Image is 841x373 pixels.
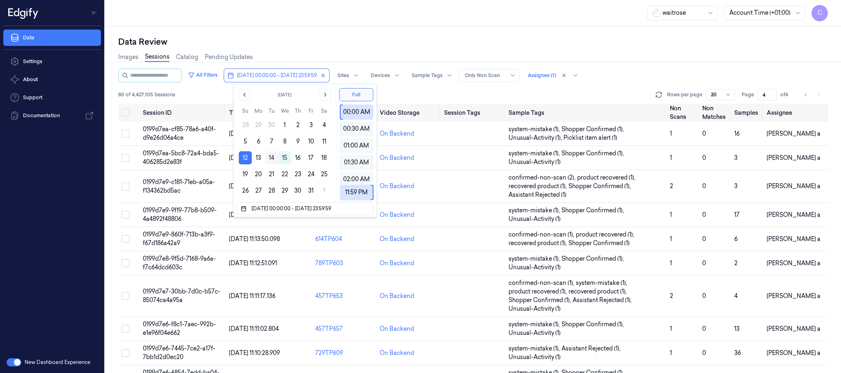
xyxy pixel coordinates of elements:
span: product recovered (1) , [577,173,637,182]
span: system-mistake (1) , [509,344,561,353]
th: Session ID [140,104,226,122]
span: 0199d7e9-9f19-77b8-b509-4a4892f48806 [143,207,217,223]
button: Tuesday, October 7th, 2025 [265,135,278,148]
button: Friday, October 3rd, 2025 [305,118,318,132]
span: recovered product (1) , [509,182,568,191]
button: Thursday, October 9th, 2025 [291,135,305,148]
nav: pagination [800,89,825,100]
button: Wednesday, October 22nd, 2025 [278,168,291,181]
button: Select row [121,235,130,243]
a: Support [3,89,101,106]
span: 1 [670,154,672,161]
th: Saturday [318,107,331,115]
div: On Backend [380,130,414,138]
span: [DATE] 11:14:05.273 [229,182,280,190]
button: Wednesday, October 29th, 2025 [278,184,291,197]
span: 1 [670,235,672,243]
button: Friday, October 10th, 2025 [305,135,318,148]
span: 0199d7e9-860f-713b-a3f9-f67d186a42a9 [143,231,215,247]
button: Thursday, October 16th, 2025 [291,151,305,164]
a: Documentation [3,107,101,124]
button: About [3,71,101,88]
span: Unusual-Activity (1) [509,158,561,166]
div: 02:00 AM [342,172,371,187]
span: [PERSON_NAME] a [767,154,820,161]
span: product recovered (1) , [576,230,636,239]
button: Thursday, October 2nd, 2025 [291,118,305,132]
span: 36 [734,349,741,357]
button: Today, Wednesday, October 15th, 2025 [278,151,291,164]
span: 0 [702,325,706,332]
span: 13 [734,325,740,332]
span: 1 [670,259,672,267]
span: Shopper Confirmed (1) , [561,255,626,263]
span: [PERSON_NAME] a [767,182,820,190]
span: [PERSON_NAME] a [767,235,820,243]
span: 3 [734,154,738,161]
button: Select row [121,130,130,138]
span: [DATE] 11:11:02.804 [229,325,279,332]
button: Select row [121,211,130,219]
span: [DATE] 00:00:00 - [DATE] 23:59:59 [237,72,317,79]
span: [DATE] 11:10:28.909 [229,349,280,357]
span: recovered product (1) , [568,287,628,296]
span: Shopper Confirmed (1) , [561,125,626,134]
button: Go to the Previous Month [239,89,250,100]
span: 1 [670,211,672,218]
span: 0 [702,349,706,357]
div: 00:30 AM [342,121,371,136]
span: system-mistake (1) , [509,206,561,215]
button: Saturday, October 4th, 2025 [318,118,331,132]
span: 0199d7e7-30bb-7d0c-b57c-85074ca4a95a [143,288,220,304]
span: Unusual-Activity (1) [509,215,561,223]
div: On Backend [380,259,414,268]
span: [PERSON_NAME] a [767,325,820,332]
span: [DATE] 11:12:51.091 [229,259,277,267]
span: 0 [702,235,706,243]
span: system-mistake (1) , [509,149,561,158]
span: system-mistake (1) , [509,255,561,263]
span: 0199d7ea-5bc8-72a4-bda5-406285d2e83f [143,150,219,166]
span: product recovered (1) , [509,287,568,296]
button: Monday, October 27th, 2025 [252,184,265,197]
div: On Backend [380,211,414,219]
span: Shopper Confirmed (1) , [561,149,626,158]
span: 0199d7ea-cf85-78a6-a40f-d9e26d06a4ce [143,125,216,141]
a: Data [3,30,101,46]
span: 80 of 4,427,105 Sessions [118,91,175,98]
span: confirmed-non-scan (2) , [509,173,577,182]
span: 0 [702,211,706,218]
button: Saturday, October 25th, 2025 [318,168,331,181]
div: On Backend [380,154,414,162]
button: Friday, October 17th, 2025 [305,151,318,164]
span: [PERSON_NAME] a [767,349,820,357]
span: [DATE] 11:11:17.136 [229,292,275,300]
div: 457TP653 [315,292,373,300]
button: Friday, October 31st, 2025 [305,184,318,197]
button: Saturday, October 18th, 2025 [318,151,331,164]
th: Tuesday [265,107,278,115]
a: Sessions [145,52,170,62]
div: On Backend [380,349,414,357]
span: [DATE] 11:14:44.785 [229,154,279,161]
div: 01:30 AM [342,155,371,170]
button: Tuesday, September 30th, 2025 [265,118,278,132]
span: Assistant Rejected (1) [509,191,566,199]
span: 16 [734,130,740,137]
span: system-mistake (1) , [509,125,561,134]
button: Tuesday, October 28th, 2025 [265,184,278,197]
span: 1 [670,349,672,357]
th: Non Scans [667,104,699,122]
span: of 4 [780,91,793,98]
th: Wednesday [278,107,291,115]
button: Select row [121,259,130,267]
a: Settings [3,53,101,70]
button: Select row [121,349,130,357]
button: Thursday, October 30th, 2025 [291,184,305,197]
th: Session Tags [441,104,505,122]
a: Images [118,53,138,61]
a: Pending Updates [205,53,253,61]
button: Sunday, September 28th, 2025 [239,118,252,132]
span: Unusual-Activity (1) [509,305,561,313]
div: 789TP603 [315,259,373,268]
